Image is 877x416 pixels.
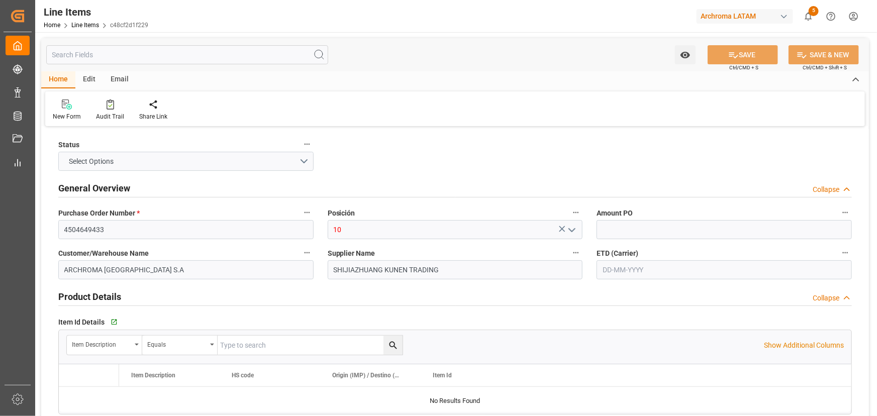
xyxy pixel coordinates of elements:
[71,22,99,29] a: Line Items
[764,340,844,351] p: Show Additional Columns
[232,372,254,379] span: HS code
[433,372,452,379] span: Item Id
[46,45,328,64] input: Search Fields
[131,372,175,379] span: Item Description
[697,9,793,24] div: Archroma LATAM
[383,336,403,355] button: search button
[729,64,758,71] span: Ctrl/CMD + S
[64,156,119,167] span: Select Options
[597,208,633,219] span: Amount PO
[58,152,314,171] button: open menu
[218,336,403,355] input: Type to search
[332,372,400,379] span: Origin (IMP) / Destino (EXPO)
[53,112,81,121] div: New Form
[564,222,579,238] button: open menu
[697,7,797,26] button: Archroma LATAM
[75,71,103,88] div: Edit
[328,220,583,239] input: Type to search/select
[789,45,859,64] button: SAVE & NEW
[597,248,638,259] span: ETD (Carrier)
[597,260,852,279] input: DD-MM-YYYY
[809,6,819,16] span: 5
[813,293,839,303] div: Collapse
[72,338,131,349] div: Item Description
[813,184,839,195] div: Collapse
[301,138,314,151] button: Status
[301,206,314,219] button: Purchase Order Number *
[44,22,60,29] a: Home
[41,71,75,88] div: Home
[58,140,79,150] span: Status
[803,64,847,71] span: Ctrl/CMD + Shift + S
[58,208,140,219] span: Purchase Order Number
[44,5,148,20] div: Line Items
[569,246,582,259] button: Supplier Name
[708,45,778,64] button: SAVE
[142,336,218,355] button: open menu
[797,5,820,28] button: show 5 new notifications
[839,206,852,219] button: Amount PO
[58,290,121,303] h2: Product Details
[839,246,852,259] button: ETD (Carrier)
[58,248,149,259] span: Customer/Warehouse Name
[103,71,136,88] div: Email
[58,317,105,328] span: Item Id Details
[569,206,582,219] button: Posición
[328,248,375,259] span: Supplier Name
[675,45,696,64] button: open menu
[328,208,355,219] span: Posición
[67,336,142,355] button: open menu
[96,112,124,121] div: Audit Trail
[139,112,167,121] div: Share Link
[58,181,130,195] h2: General Overview
[147,338,207,349] div: Equals
[820,5,842,28] button: Help Center
[301,246,314,259] button: Customer/Warehouse Name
